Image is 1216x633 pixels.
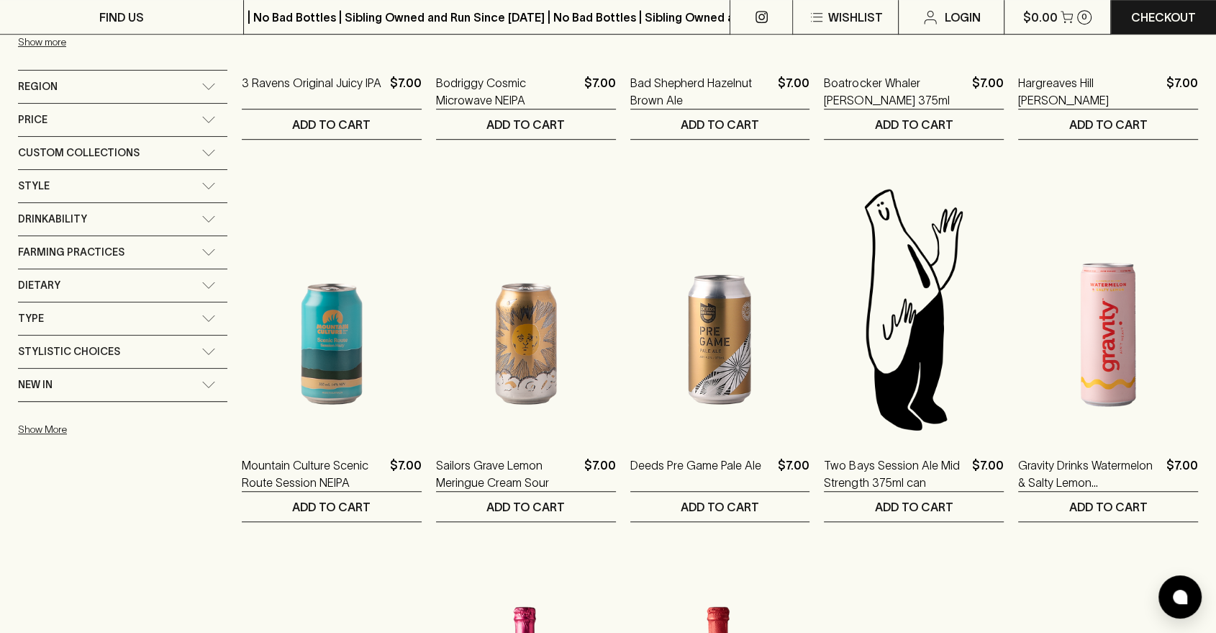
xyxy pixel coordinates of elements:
button: ADD TO CART [630,109,810,139]
span: Region [18,78,58,96]
button: ADD TO CART [1018,109,1198,139]
span: Type [18,310,44,328]
p: $7.00 [584,457,616,491]
p: ADD TO CART [486,498,565,516]
div: Stylistic Choices [18,336,227,368]
img: Sailors Grave Lemon Meringue Cream Sour [436,183,616,435]
a: Bodriggy Cosmic Microwave NEIPA [436,74,578,109]
p: ADD TO CART [1069,116,1148,133]
button: ADD TO CART [242,492,422,521]
p: $7.00 [778,74,809,109]
p: Login [945,9,981,26]
button: ADD TO CART [824,109,1004,139]
p: $7.00 [390,74,422,109]
p: ADD TO CART [875,498,953,516]
button: ADD TO CART [436,492,616,521]
a: Deeds Pre Game Pale Ale [630,457,761,491]
a: 3 Ravens Original Juicy IPA [242,74,381,109]
p: ADD TO CART [292,116,371,133]
button: ADD TO CART [630,492,810,521]
button: ADD TO CART [1018,492,1198,521]
button: Show more [18,27,207,57]
div: Type [18,302,227,335]
a: Mountain Culture Scenic Route Session NEIPA [242,457,384,491]
p: Wishlist [828,9,883,26]
div: Region [18,71,227,103]
a: Gravity Drinks Watermelon & Salty Lemon [PERSON_NAME] [1018,457,1161,491]
p: $7.00 [584,74,616,109]
button: ADD TO CART [436,109,616,139]
span: Custom Collections [18,144,140,162]
p: $7.00 [1166,457,1198,491]
p: ADD TO CART [1069,498,1148,516]
span: Drinkability [18,210,87,228]
p: FIND US [99,9,144,26]
a: Boatrocker Whaler [PERSON_NAME] 375ml [824,74,966,109]
div: Style [18,170,227,202]
img: Mountain Culture Scenic Route Session NEIPA [242,183,422,435]
p: $7.00 [778,457,809,491]
button: Show More [18,415,207,444]
a: Hargreaves Hill [PERSON_NAME] [1018,74,1161,109]
div: New In [18,369,227,401]
p: Checkout [1131,9,1196,26]
span: Style [18,177,50,195]
p: 0 [1081,13,1087,21]
p: $7.00 [1166,74,1198,109]
img: Deeds Pre Game Pale Ale [630,183,810,435]
span: Farming Practices [18,243,124,261]
a: Two Bays Session Ale Mid Strength 375ml can [824,457,966,491]
p: $7.00 [972,457,1004,491]
button: ADD TO CART [824,492,1004,521]
img: bubble-icon [1173,590,1187,604]
img: Blackhearts & Sparrows Man [824,183,1004,435]
a: Bad Shepherd Hazelnut Brown Ale [630,74,773,109]
span: Price [18,111,47,129]
img: Gravity Drinks Watermelon & Salty Lemon Seltzer [1018,183,1198,435]
p: $7.00 [972,74,1004,109]
a: Sailors Grave Lemon Meringue Cream Sour [436,457,578,491]
p: ADD TO CART [486,116,565,133]
div: Custom Collections [18,137,227,169]
span: Dietary [18,277,60,295]
p: $0.00 [1023,9,1058,26]
div: Drinkability [18,203,227,235]
p: ADD TO CART [681,116,759,133]
p: $7.00 [390,457,422,491]
p: ADD TO CART [292,498,371,516]
span: Stylistic Choices [18,343,120,361]
div: Farming Practices [18,236,227,269]
button: ADD TO CART [242,109,422,139]
div: Price [18,104,227,136]
p: ADD TO CART [681,498,759,516]
p: ADD TO CART [875,116,953,133]
span: New In [18,376,53,394]
div: Dietary [18,269,227,302]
